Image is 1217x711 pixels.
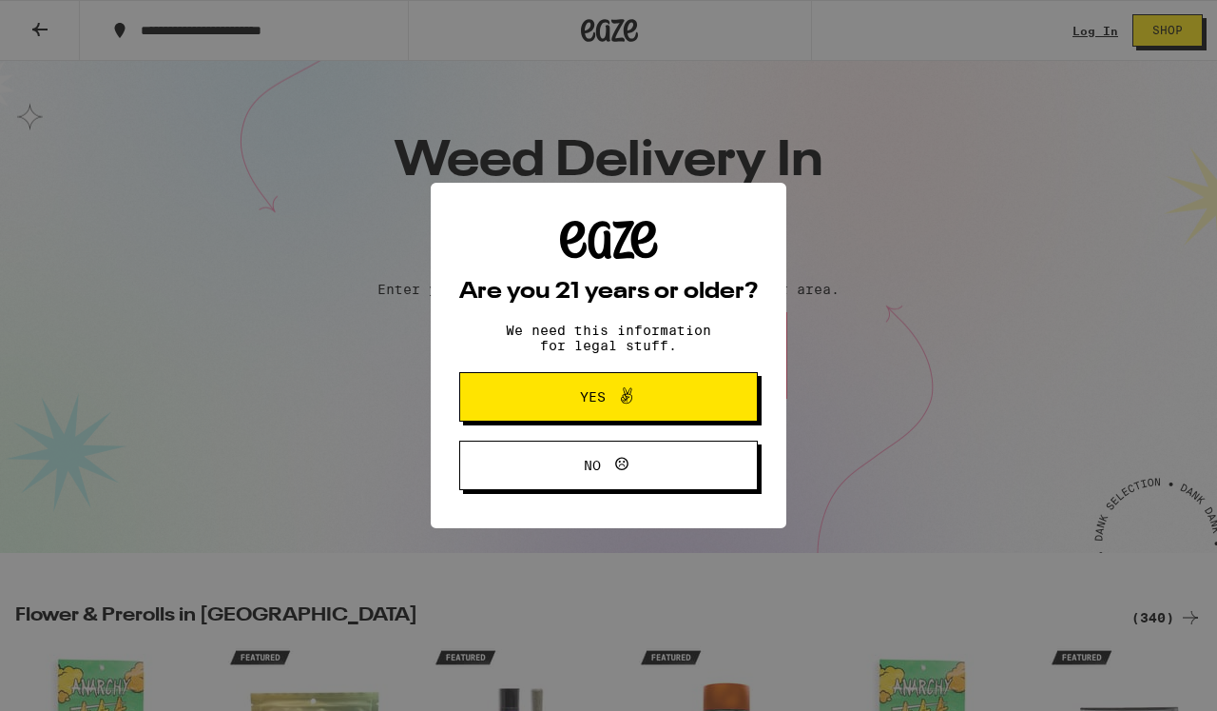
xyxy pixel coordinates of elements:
span: Yes [580,390,606,404]
button: Yes [459,372,758,422]
span: Hi. Need any help? [11,13,137,29]
button: No [459,441,758,490]
h2: Are you 21 years or older? [459,281,758,304]
p: We need this information for legal stuff. [490,323,727,353]
span: No [584,459,601,472]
